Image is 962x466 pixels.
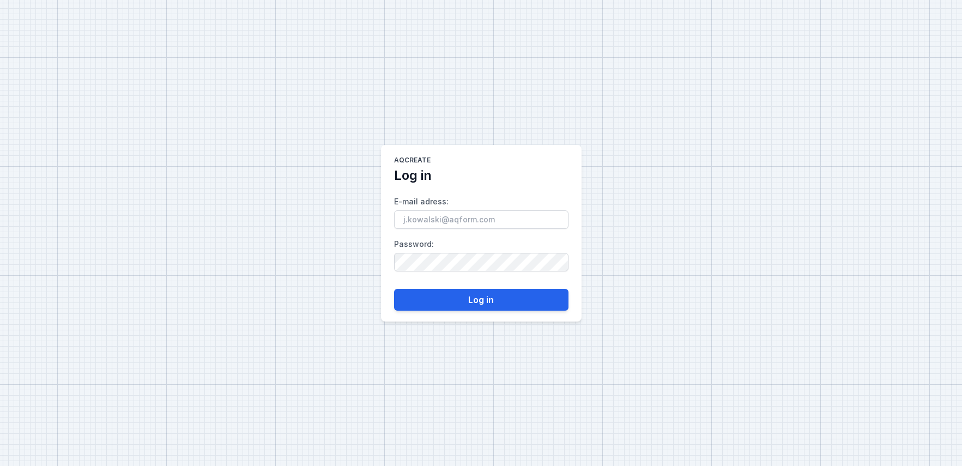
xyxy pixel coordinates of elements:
[394,235,568,271] label: Password :
[394,253,568,271] input: Password:
[394,156,431,167] h1: AQcreate
[394,167,432,184] h2: Log in
[394,193,568,229] label: E-mail adress :
[394,289,568,311] button: Log in
[394,210,568,229] input: E-mail adress:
